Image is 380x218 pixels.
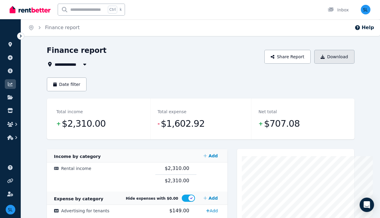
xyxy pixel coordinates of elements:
span: k [120,7,122,12]
span: Advertising for tenants [61,208,110,213]
div: Open Intercom Messenger [360,198,374,212]
span: $1,602.92 [161,118,205,130]
span: $2,310.00 [165,165,189,171]
span: + [56,120,61,128]
dt: Total expense [158,108,187,115]
div: Inbox [328,7,349,13]
a: Add [201,192,220,204]
span: $2,310.00 [62,118,106,130]
span: + [259,120,263,128]
span: - [158,120,160,128]
h1: Finance report [47,46,107,55]
button: Share Report [264,50,311,64]
img: Steve Langton [361,5,370,14]
button: Date filter [47,77,87,91]
span: Rental income [61,166,91,171]
dt: Net total [259,108,277,115]
img: Steve Langton [6,205,15,214]
button: Help [354,24,374,31]
a: Finance report [45,25,80,30]
span: $149.00 [169,208,189,213]
a: Add [204,206,220,216]
button: Download [314,50,354,64]
span: Ctrl [108,6,117,14]
span: Income by category [54,154,101,159]
a: Add [201,150,220,162]
span: $707.08 [264,118,300,130]
nav: Breadcrumb [21,19,87,36]
span: Expense by category [54,196,103,201]
dt: Total income [56,108,83,115]
span: Hide expenses with $0.00 [126,196,178,201]
span: $2,310.00 [165,178,189,183]
img: RentBetter [10,5,50,14]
